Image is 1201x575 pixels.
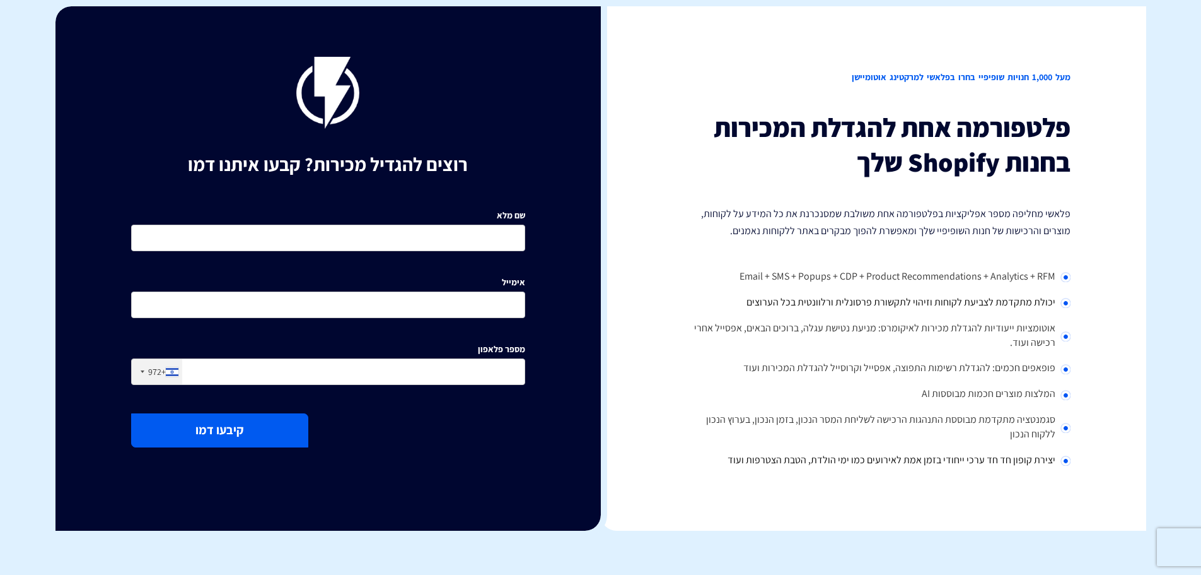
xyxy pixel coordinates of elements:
[676,110,1070,179] h3: פלטפורמה אחת להגדלת המכירות בחנות Shopify שלך
[676,408,1070,448] li: סגמנטציה מתקדמת מבוססת התנהגות הרכישה לשליחת המסר הנכון, בזמן הנכון, בערוץ הנכון ללקוח הנכון
[132,359,182,384] div: Israel (‫ישראל‬‎): +972
[497,209,525,222] label: שם מלא
[502,276,525,288] label: אימייל
[676,205,1070,239] p: פלאשי מחליפה מספר אפליקציות בפלטפורמה אחת משולבת שמסנכרנת את כל המידע על לקוחות, מוצרים והרכישות ...
[148,365,166,378] div: +972
[676,264,1070,290] li: Email + SMS + Popups + CDP + Product Recommendations + Analytics + RFM
[746,295,1055,309] span: יכולת מתקדמת לצביעת לקוחות וזיהוי לתקשורת פרסונלית ורלוונטית בכל הערוצים
[296,57,359,129] img: flashy-black.png
[676,316,1070,357] li: אוטומציות ייעודיות להגדלת מכירות לאיקומרס: מניעת נטישת עגלה, ברוכים הבאים, אפסייל אחרי רכישה ועוד.
[728,453,1055,466] span: יצירת קופון חד חד ערכי ייחודי בזמן אמת לאירועים כמו ימי הולדת, הטבת הצטרפות ועוד
[676,382,1070,408] li: המלצות מוצרים חכמות מבוססות AI
[131,154,525,175] h1: רוצים להגדיל מכירות? קבעו איתנו דמו
[478,343,525,355] label: מספר פלאפון
[676,57,1070,98] h2: מעל 1,000 חנויות שופיפיי בחרו בפלאשי למרקטינג אוטומיישן
[131,413,308,447] button: קיבעו דמו
[676,356,1070,382] li: פופאפים חכמים: להגדלת רשימות התפוצה, אפסייל וקרוסייל להגדלת המכירות ועוד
